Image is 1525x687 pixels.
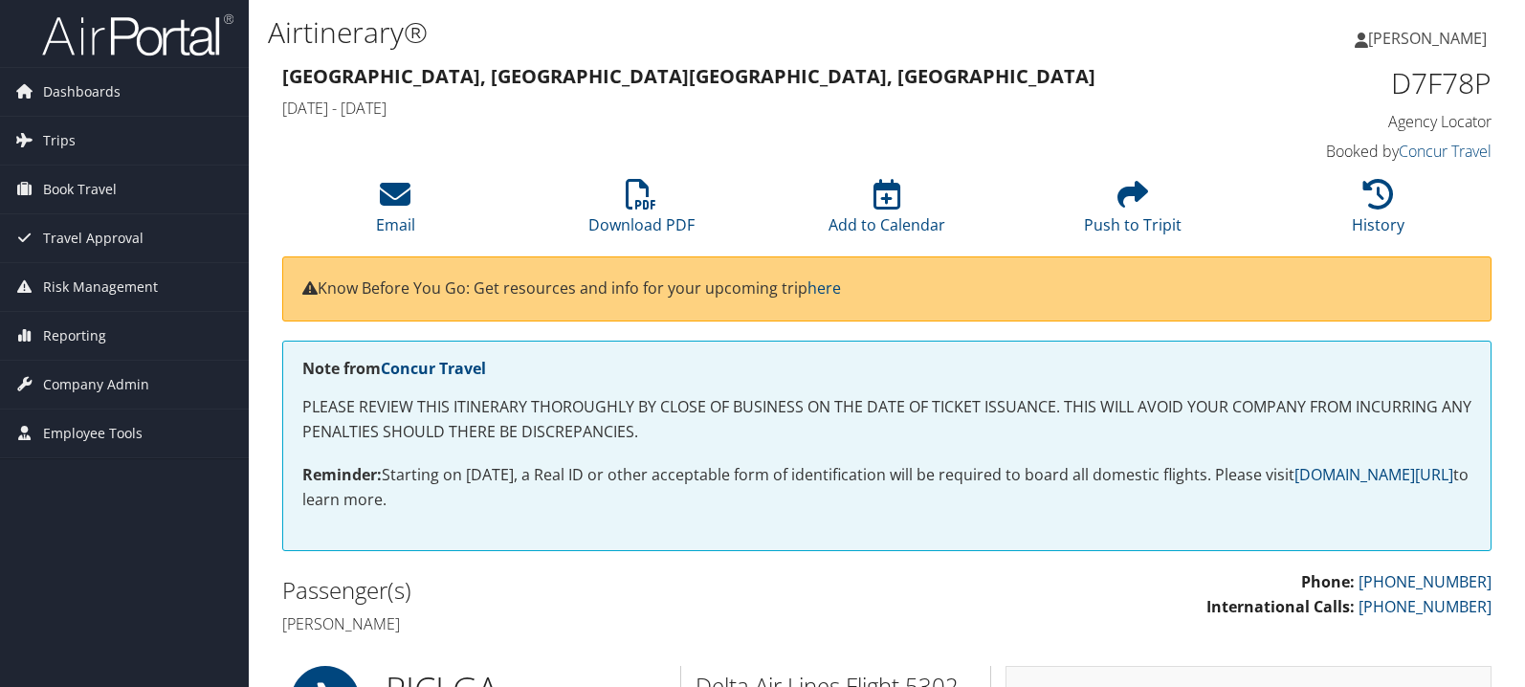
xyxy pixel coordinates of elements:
span: Reporting [43,312,106,360]
h4: [PERSON_NAME] [282,613,873,634]
a: Concur Travel [381,358,486,379]
p: Know Before You Go: Get resources and info for your upcoming trip [302,277,1471,301]
span: Dashboards [43,68,121,116]
a: Concur Travel [1399,141,1492,162]
a: here [807,277,841,299]
span: Travel Approval [43,214,144,262]
h4: Agency Locator [1211,111,1492,132]
h2: Passenger(s) [282,574,873,607]
h4: Booked by [1211,141,1492,162]
span: Trips [43,117,76,165]
a: Add to Calendar [829,189,945,235]
a: [PHONE_NUMBER] [1359,596,1492,617]
span: Employee Tools [43,410,143,457]
strong: Reminder: [302,464,382,485]
span: Risk Management [43,263,158,311]
a: [PERSON_NAME] [1355,10,1506,67]
p: PLEASE REVIEW THIS ITINERARY THOROUGHLY BY CLOSE OF BUSINESS ON THE DATE OF TICKET ISSUANCE. THIS... [302,395,1471,444]
a: [DOMAIN_NAME][URL] [1294,464,1453,485]
a: Email [376,189,415,235]
span: Book Travel [43,166,117,213]
strong: Phone: [1301,571,1355,592]
span: [PERSON_NAME] [1368,28,1487,49]
a: Download PDF [588,189,695,235]
a: Push to Tripit [1084,189,1182,235]
strong: Note from [302,358,486,379]
span: Company Admin [43,361,149,409]
h4: [DATE] - [DATE] [282,98,1182,119]
h1: D7F78P [1211,63,1492,103]
strong: [GEOGRAPHIC_DATA], [GEOGRAPHIC_DATA] [GEOGRAPHIC_DATA], [GEOGRAPHIC_DATA] [282,63,1095,89]
strong: International Calls: [1206,596,1355,617]
a: [PHONE_NUMBER] [1359,571,1492,592]
a: History [1352,189,1404,235]
p: Starting on [DATE], a Real ID or other acceptable form of identification will be required to boar... [302,463,1471,512]
img: airportal-logo.png [42,12,233,57]
h1: Airtinerary® [268,12,1094,53]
